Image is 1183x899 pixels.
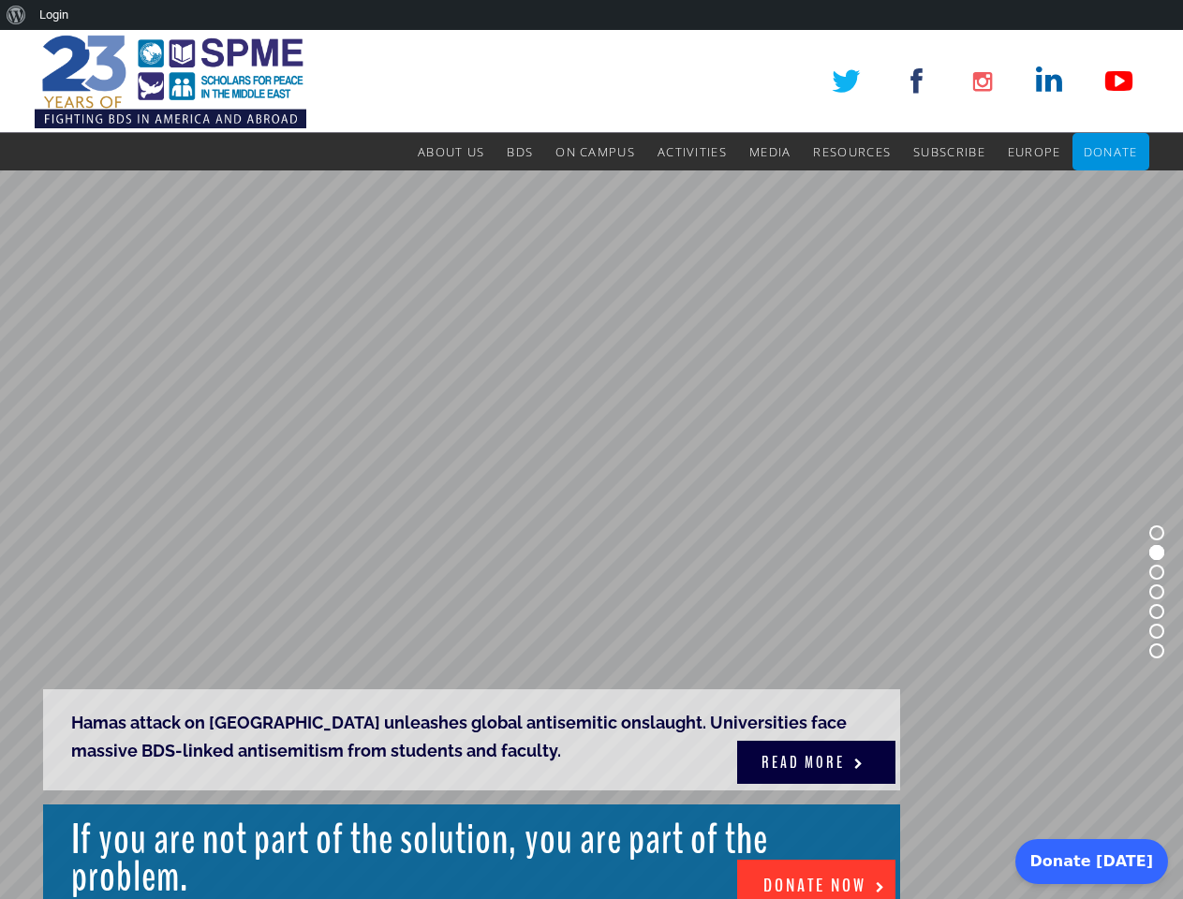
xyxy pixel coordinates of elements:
[418,143,484,160] span: About Us
[813,133,891,170] a: Resources
[658,143,727,160] span: Activities
[555,133,635,170] a: On Campus
[1084,143,1138,160] span: Donate
[43,689,900,790] rs-layer: Hamas attack on [GEOGRAPHIC_DATA] unleashes global antisemitic onslaught. Universities face massi...
[749,133,791,170] a: Media
[658,133,727,170] a: Activities
[555,143,635,160] span: On Campus
[913,133,985,170] a: Subscribe
[1008,133,1061,170] a: Europe
[813,143,891,160] span: Resources
[35,30,306,133] img: SPME
[507,143,533,160] span: BDS
[418,133,484,170] a: About Us
[507,133,533,170] a: BDS
[913,143,985,160] span: Subscribe
[1084,133,1138,170] a: Donate
[1008,143,1061,160] span: Europe
[737,741,895,784] a: READ MORE
[749,143,791,160] span: Media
